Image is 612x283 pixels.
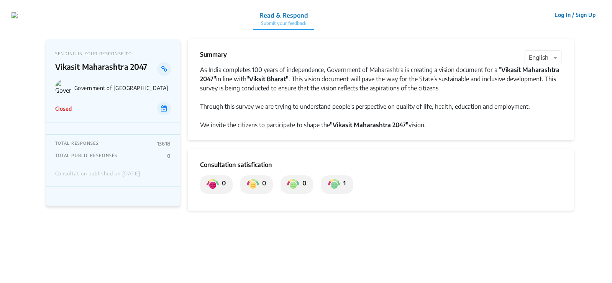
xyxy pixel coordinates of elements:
p: TOTAL PUBLIC RESPONSES [55,153,118,159]
p: TOTAL RESPONSES [55,141,99,147]
p: Read & Respond [259,11,308,20]
img: private_satisfied.png [328,178,340,191]
img: private_dissatisfied.png [207,178,219,191]
img: private_somewhat_dissatisfied.png [247,178,259,191]
strong: "Vikasit Maharashtra 2047" [330,121,409,129]
div: We invite the citizens to participate to shape the vision. [200,120,561,129]
p: 0 [219,178,226,191]
p: Vikasit Maharashtra 2047 [55,62,158,76]
img: private_somewhat_satisfied.png [287,178,299,191]
p: Consultation satisfication [200,160,561,169]
p: 13618 [157,141,171,147]
img: Government of Maharashtra logo [55,80,71,96]
p: Government of [GEOGRAPHIC_DATA] [74,85,171,91]
p: SENDING IN YOUR RESPONSE TO [55,51,171,56]
p: Summary [200,50,227,59]
button: Log In / Sign Up [550,9,601,21]
div: As India completes 100 years of independence, Government of Maharashtra is creating a vision docu... [200,65,561,93]
strong: "Viksit Bharat" [246,75,289,83]
img: 7907nfqetxyivg6ubhai9kg9bhzr [11,12,18,18]
p: Submit your feedback [259,20,308,27]
div: Through this survey we are trying to understand people's perspective on quality of life, health, ... [200,102,561,111]
p: 1 [340,178,346,191]
p: 0 [167,153,171,159]
p: 0 [299,178,306,191]
p: Closed [55,105,72,113]
p: 0 [259,178,266,191]
div: Consultation published on [DATE] [55,171,140,181]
